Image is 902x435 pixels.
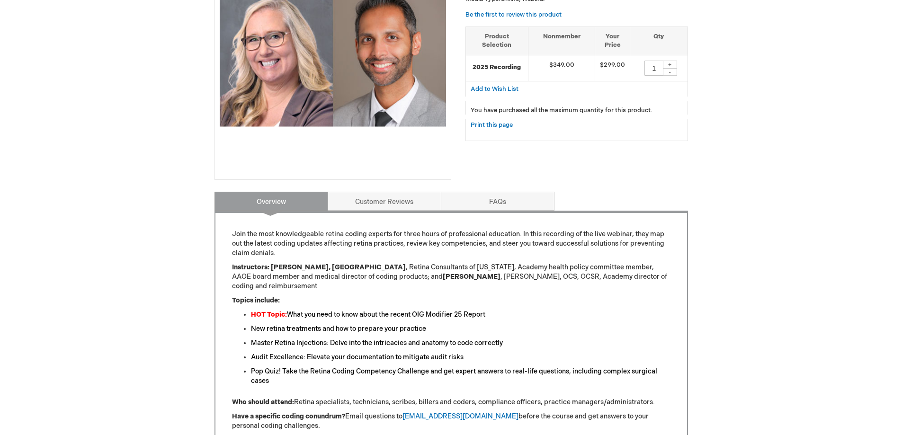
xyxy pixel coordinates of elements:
[441,192,554,211] a: FAQs
[251,367,657,385] font: Pop Quiz! Take the Retina Coding Competency Challenge and get expert answers to real-life questio...
[644,61,663,76] input: Qty
[328,192,441,211] a: Customer Reviews
[232,412,670,431] p: Email questions to before the course and get answers to your personal coding challenges.
[595,27,630,55] th: Your Price
[465,11,562,18] a: Be the first to review this product
[232,296,280,304] strong: Topics include:
[251,353,464,361] font: Audit Excellence: Elevate your documentation to mitigate audit risks
[471,106,683,115] p: You have purchased all the maximum quantity for this product.
[471,63,524,72] strong: 2025 Recording
[251,325,426,333] font: New retina treatments and how to prepare your practice
[232,263,670,291] p: , Retina Consultants of [US_STATE], Academy health policy committee member, AAOE board member and...
[528,55,595,81] td: $349.00
[595,55,630,81] td: $299.00
[663,61,677,69] div: +
[402,412,518,420] a: [EMAIL_ADDRESS][DOMAIN_NAME]
[251,339,503,347] font: Master Retina Injections: Delve into the intricacies and anatomy to code correctly
[663,68,677,76] div: -
[232,398,294,406] strong: Who should attend:
[528,27,595,55] th: Nonmember
[287,311,485,319] font: What you need to know about the recent OIG Modifier 25 Report
[232,398,670,407] p: Retina specialists, technicians, scribes, billers and coders, compliance officers, practice manag...
[232,263,406,271] strong: Instructors: [PERSON_NAME], [GEOGRAPHIC_DATA]
[630,27,688,55] th: Qty
[471,119,513,131] a: Print this page
[251,311,287,319] strong: HOT Topic:
[466,27,528,55] th: Product Selection
[443,273,500,281] strong: [PERSON_NAME]
[214,192,328,211] a: Overview
[232,412,345,420] strong: Have a specific coding conundrum?
[471,85,518,93] a: Add to Wish List
[232,230,670,258] p: Join the most knowledgeable retina coding experts for three hours of professional education. In t...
